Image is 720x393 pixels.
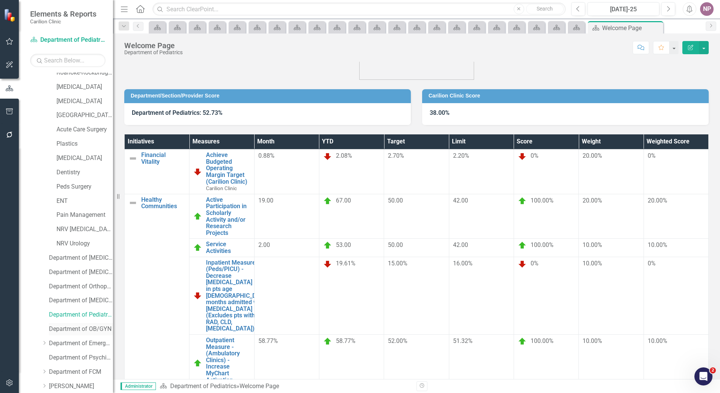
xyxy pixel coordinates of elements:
a: Achieve Budgeted Operating Margin Target (Carilion Clinic) [206,152,250,185]
span: 100.00% [531,242,554,249]
td: Double-Click to Edit Right Click for Context Menu [125,194,189,392]
div: » [160,382,411,391]
a: Department of [MEDICAL_DATA] [49,296,113,305]
a: [MEDICAL_DATA] [56,83,113,91]
span: 0% [648,260,656,267]
a: Department of Pediatrics [49,311,113,319]
a: Service Activities [206,241,250,254]
div: Welcome Page [602,23,661,33]
span: Administrator [121,382,156,390]
a: Inpatient Measure (Peds/PICU) - Decrease [MEDICAL_DATA] Use in pts age [DEMOGRAPHIC_DATA] months ... [206,259,269,332]
img: ClearPoint Strategy [4,9,17,22]
img: Below Plan [193,167,202,176]
span: 10.00% [583,241,602,248]
span: 10.00% [583,337,602,344]
span: 2.20% [453,152,469,159]
img: On Target [193,243,202,252]
img: On Target [323,196,332,206]
img: On Target [193,359,202,368]
span: 10.00% [583,260,602,267]
img: Not Defined [128,198,137,207]
button: [DATE]-25 [587,2,659,16]
img: On Target [323,337,332,346]
a: [GEOGRAPHIC_DATA] [56,111,113,120]
img: Below Plan [193,291,202,300]
button: NP [700,2,714,16]
img: On Target [323,241,332,250]
span: 2.70% [388,152,404,159]
span: 52.00% [388,337,407,344]
img: On Target [193,212,202,221]
input: Search ClearPoint... [153,3,566,16]
span: 19.61% [336,260,355,267]
img: Not Defined [128,154,137,163]
img: On Target [518,337,527,346]
a: Department of OB/GYN [49,325,113,334]
span: 100.00% [531,337,554,344]
span: 0% [648,152,656,159]
span: 67.00 [336,197,351,204]
input: Search Below... [30,54,105,67]
span: 0% [531,152,538,159]
img: Below Plan [518,259,527,268]
a: Department of Pediatrics [170,382,236,390]
span: 0.88% [258,152,275,159]
span: 58.77% [258,337,278,344]
a: Department of Orthopaedics [49,282,113,291]
span: 10.00% [648,337,667,344]
span: 2.00 [258,241,270,248]
img: On Target [518,196,527,206]
td: Double-Click to Edit Right Click for Context Menu [189,149,254,194]
a: [MEDICAL_DATA] [56,97,113,106]
td: Double-Click to Edit Right Click for Context Menu [125,149,189,194]
td: Double-Click to Edit Right Click for Context Menu [189,257,254,335]
span: 16.00% [453,260,473,267]
a: Roanoke-Rockbridge Urology [56,69,113,77]
span: 50.00 [388,241,403,248]
span: 51.32% [453,337,473,344]
span: 2.08% [336,152,352,159]
div: [DATE]-25 [590,5,657,14]
a: NRV [MEDICAL_DATA] [56,225,113,234]
span: 58.77% [336,337,355,344]
a: Dentistry [56,168,113,177]
span: 19.00 [258,197,273,204]
a: Financial Vitality [141,152,185,165]
button: Search [526,4,564,14]
h3: Department/Section/Provider Score [131,93,407,99]
span: 20.00% [583,152,602,159]
span: 42.00 [453,197,468,204]
a: Department of [MEDICAL_DATA] [49,254,113,262]
a: Peds Surgery [56,183,113,191]
div: Department of Pediatrics [124,50,183,55]
span: 2 [710,367,716,373]
a: Outpatient Measure - (Ambulatory Clinics) - Increase MyChart Activation - EPIC Dashboard [206,337,250,390]
span: Search [537,6,553,12]
span: Carilion Clinic [206,185,237,191]
a: Healthy Communities [141,196,185,210]
td: Double-Click to Edit Right Click for Context Menu [189,335,254,393]
span: 0% [531,260,538,267]
span: 50.00 [388,197,403,204]
a: Department of FCM [49,368,113,376]
a: Pain Management [56,211,113,219]
a: [PERSON_NAME] [49,382,113,391]
span: 20.00% [583,197,602,204]
span: 53.00 [336,242,351,249]
img: Below Plan [323,259,332,268]
iframe: Intercom live chat [694,367,712,385]
div: Welcome Page [124,41,183,50]
strong: Department of Pediatrics: 52.73% [132,109,223,116]
img: Below Plan [518,152,527,161]
a: Acute Care Surgery [56,125,113,134]
span: 15.00% [388,260,407,267]
a: Active Participation in Scholarly Activity and/or Research Projects [206,196,250,236]
div: Welcome Page [239,382,279,390]
strong: 38.00% [430,109,450,116]
img: On Target [518,241,527,250]
span: 10.00% [648,241,667,248]
td: Double-Click to Edit Right Click for Context Menu [189,239,254,257]
span: 42.00 [453,241,468,248]
td: Double-Click to Edit Right Click for Context Menu [189,194,254,239]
